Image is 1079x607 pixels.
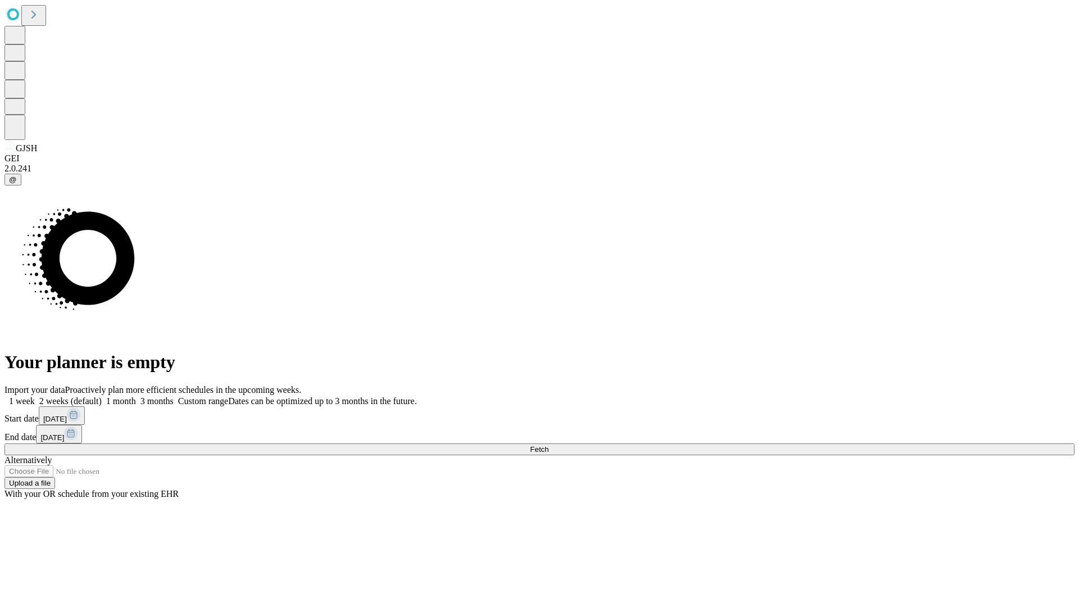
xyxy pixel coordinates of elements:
button: @ [4,174,21,185]
div: 2.0.241 [4,164,1075,174]
span: GJSH [16,143,37,153]
span: Alternatively [4,455,52,465]
span: 1 week [9,396,35,406]
span: Fetch [530,445,548,454]
span: [DATE] [43,415,67,423]
div: Start date [4,406,1075,425]
div: GEI [4,153,1075,164]
button: Upload a file [4,477,55,489]
span: Proactively plan more efficient schedules in the upcoming weeks. [65,385,301,395]
button: Fetch [4,443,1075,455]
span: @ [9,175,17,184]
div: End date [4,425,1075,443]
span: Dates can be optimized up to 3 months in the future. [228,396,416,406]
button: [DATE] [39,406,85,425]
span: Import your data [4,385,65,395]
span: 1 month [106,396,136,406]
span: 2 weeks (default) [39,396,102,406]
button: [DATE] [36,425,82,443]
span: With your OR schedule from your existing EHR [4,489,179,499]
span: 3 months [140,396,174,406]
span: Custom range [178,396,228,406]
span: [DATE] [40,433,64,442]
h1: Your planner is empty [4,352,1075,373]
